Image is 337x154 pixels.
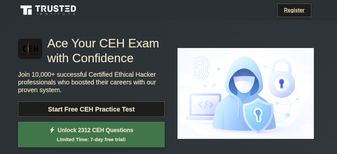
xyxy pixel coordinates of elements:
a: Register [280,6,308,14]
p: Join 10,000+ successful Certified Ethical Hacker professionals who boosted their careers with our... [18,71,165,94]
h1: Ace Your CEH Exam with Confidence [18,36,165,65]
a: Unlock 2312 CEH QuestionsLimited Time: 7-day free trial! [18,122,165,148]
a: Start Free CEH Practice Test [18,101,165,117]
img: Certified Ethical Hacker Preview [172,43,319,144]
small: Limited Time: 7-day free trial! [26,136,157,143]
